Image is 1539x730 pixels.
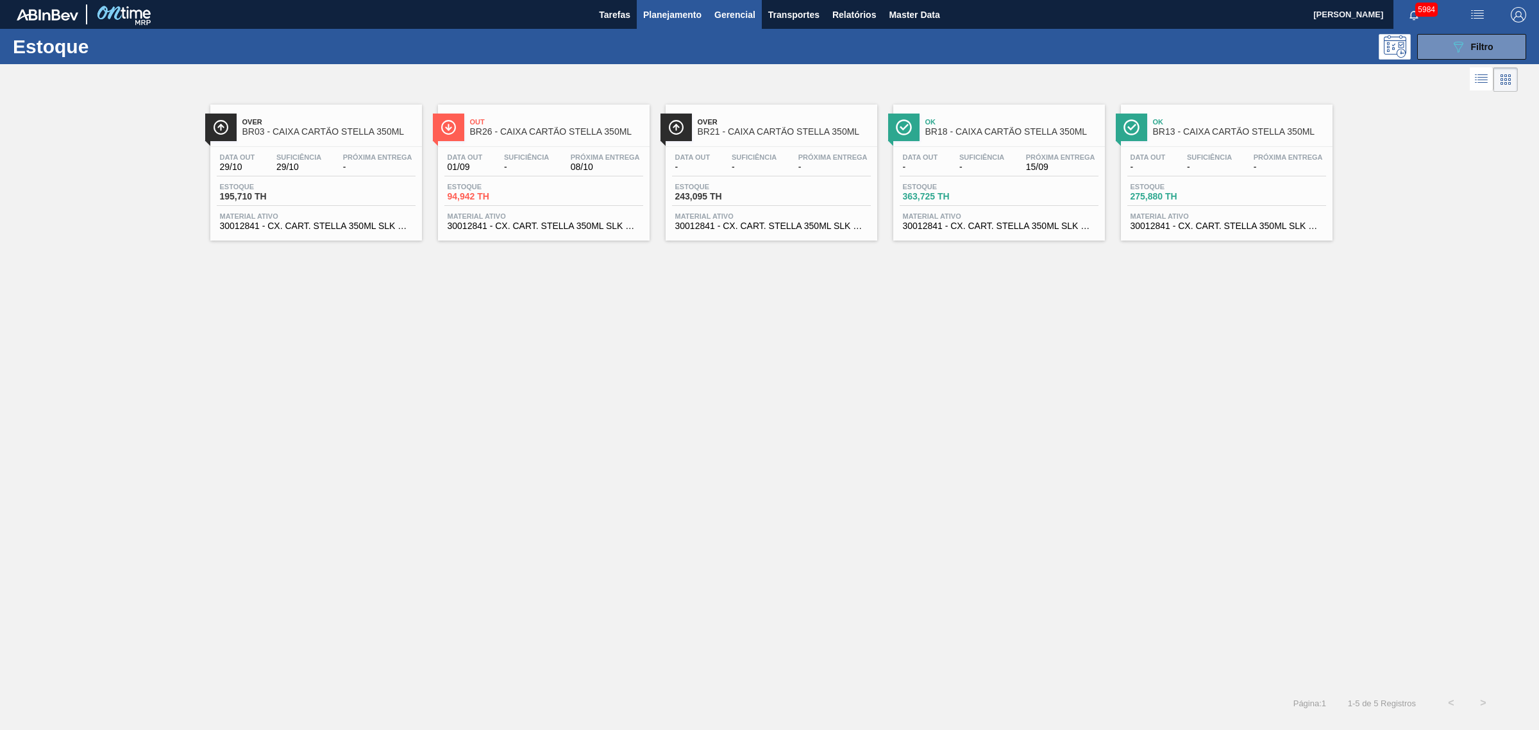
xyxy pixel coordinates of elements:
[903,192,993,201] span: 363,725 TH
[1131,183,1220,191] span: Estoque
[571,162,640,172] span: 08/10
[17,9,78,21] img: TNhmsLtSVTkK8tSr43FrP2fwEKptu5GPRR3wAAAABJRU5ErkJggg==
[959,153,1004,161] span: Suficiência
[220,192,310,201] span: 195,710 TH
[599,7,630,22] span: Tarefas
[448,212,640,220] span: Material ativo
[220,221,412,231] span: 30012841 - CX. CART. STELLA 350ML SLK C8 429
[698,127,871,137] span: BR21 - CAIXA CARTÃO STELLA 350ML
[889,7,939,22] span: Master Data
[925,127,1098,137] span: BR18 - CAIXA CARTÃO STELLA 350ML
[903,153,938,161] span: Data out
[1345,699,1416,708] span: 1 - 5 de 5 Registros
[571,153,640,161] span: Próxima Entrega
[448,192,537,201] span: 94,942 TH
[1393,6,1434,24] button: Notificações
[675,212,868,220] span: Material ativo
[1470,7,1485,22] img: userActions
[276,162,321,172] span: 29/10
[1493,67,1518,92] div: Visão em Cards
[832,7,876,22] span: Relatórios
[1471,42,1493,52] span: Filtro
[343,153,412,161] span: Próxima Entrega
[504,162,549,172] span: -
[675,153,711,161] span: Data out
[448,162,483,172] span: 01/09
[656,95,884,241] a: ÍconeOverBR21 - CAIXA CARTÃO STELLA 350MLData out-Suficiência-Próxima Entrega-Estoque243,095 THMa...
[903,212,1095,220] span: Material ativo
[903,162,938,172] span: -
[675,183,765,191] span: Estoque
[1187,162,1232,172] span: -
[698,118,871,126] span: Over
[768,7,820,22] span: Transportes
[643,7,702,22] span: Planejamento
[732,153,777,161] span: Suficiência
[13,39,211,54] h1: Estoque
[1415,3,1438,17] span: 5984
[1026,153,1095,161] span: Próxima Entrega
[220,183,310,191] span: Estoque
[668,119,684,135] img: Ícone
[1379,34,1411,60] div: Pogramando: nenhum usuário selecionado
[896,119,912,135] img: Ícone
[470,118,643,126] span: Out
[1187,153,1232,161] span: Suficiência
[1153,118,1326,126] span: Ok
[1131,153,1166,161] span: Data out
[1293,699,1326,708] span: Página : 1
[925,118,1098,126] span: Ok
[675,221,868,231] span: 30012841 - CX. CART. STELLA 350ML SLK C8 429
[220,212,412,220] span: Material ativo
[276,153,321,161] span: Suficiência
[1435,687,1467,719] button: <
[343,162,412,172] span: -
[448,183,537,191] span: Estoque
[1417,34,1526,60] button: Filtro
[675,162,711,172] span: -
[220,153,255,161] span: Data out
[242,118,416,126] span: Over
[1467,687,1499,719] button: >
[798,153,868,161] span: Próxima Entrega
[675,192,765,201] span: 243,095 TH
[959,162,1004,172] span: -
[1026,162,1095,172] span: 15/09
[732,162,777,172] span: -
[1131,212,1323,220] span: Material ativo
[903,183,993,191] span: Estoque
[1153,127,1326,137] span: BR13 - CAIXA CARTÃO STELLA 350ML
[1123,119,1140,135] img: Ícone
[242,127,416,137] span: BR03 - CAIXA CARTÃO STELLA 350ML
[1131,221,1323,231] span: 30012841 - CX. CART. STELLA 350ML SLK C8 429
[1470,67,1493,92] div: Visão em Lista
[884,95,1111,241] a: ÍconeOkBR18 - CAIXA CARTÃO STELLA 350MLData out-Suficiência-Próxima Entrega15/09Estoque363,725 TH...
[1111,95,1339,241] a: ÍconeOkBR13 - CAIXA CARTÃO STELLA 350MLData out-Suficiência-Próxima Entrega-Estoque275,880 THMate...
[441,119,457,135] img: Ícone
[1254,153,1323,161] span: Próxima Entrega
[201,95,428,241] a: ÍconeOverBR03 - CAIXA CARTÃO STELLA 350MLData out29/10Suficiência29/10Próxima Entrega-Estoque195,...
[470,127,643,137] span: BR26 - CAIXA CARTÃO STELLA 350ML
[903,221,1095,231] span: 30012841 - CX. CART. STELLA 350ML SLK C8 429
[213,119,229,135] img: Ícone
[1254,162,1323,172] span: -
[504,153,549,161] span: Suficiência
[1511,7,1526,22] img: Logout
[448,153,483,161] span: Data out
[1131,192,1220,201] span: 275,880 TH
[448,221,640,231] span: 30012841 - CX. CART. STELLA 350ML SLK C8 429
[428,95,656,241] a: ÍconeOutBR26 - CAIXA CARTÃO STELLA 350MLData out01/09Suficiência-Próxima Entrega08/10Estoque94,94...
[798,162,868,172] span: -
[220,162,255,172] span: 29/10
[714,7,755,22] span: Gerencial
[1131,162,1166,172] span: -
